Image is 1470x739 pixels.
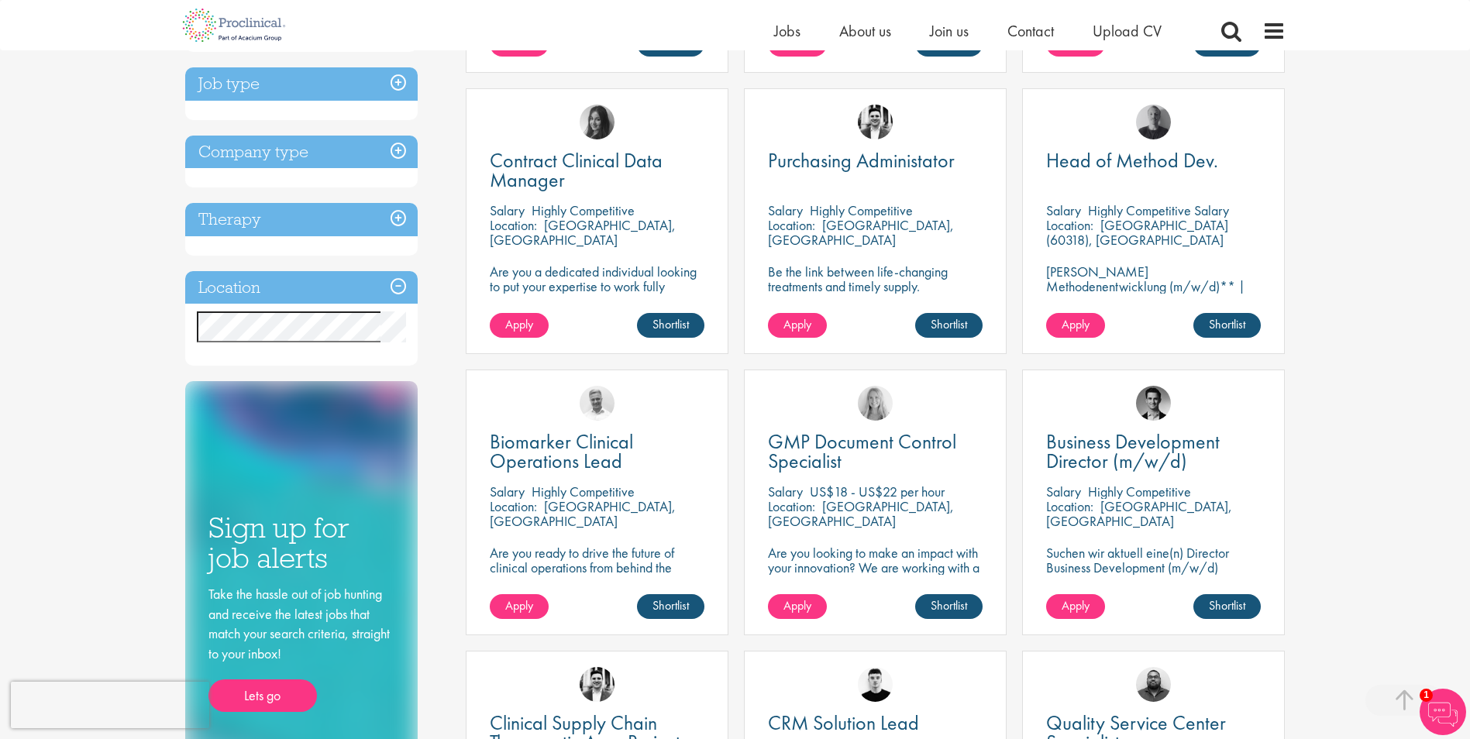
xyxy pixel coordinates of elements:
span: Location: [768,216,815,234]
a: Head of Method Dev. [1046,151,1261,170]
a: Apply [1046,313,1105,338]
span: Salary [490,483,525,500]
img: Shannon Briggs [858,386,893,421]
a: CRM Solution Lead [768,713,983,733]
p: [GEOGRAPHIC_DATA], [GEOGRAPHIC_DATA] [1046,497,1232,530]
p: Highly Competitive [532,483,635,500]
p: [GEOGRAPHIC_DATA], [GEOGRAPHIC_DATA] [490,497,676,530]
img: Ashley Bennett [1136,667,1171,702]
a: Shortlist [637,594,704,619]
a: Contact [1007,21,1054,41]
a: Join us [930,21,969,41]
span: Location: [1046,216,1093,234]
img: Joshua Bye [580,386,615,421]
a: Apply [490,594,549,619]
h3: Job type [185,67,418,101]
p: [GEOGRAPHIC_DATA], [GEOGRAPHIC_DATA] [768,497,954,530]
p: [GEOGRAPHIC_DATA], [GEOGRAPHIC_DATA] [490,216,676,249]
span: Location: [490,216,537,234]
span: Salary [768,201,803,219]
a: Business Development Director (m/w/d) [1046,432,1261,471]
span: 1 [1420,689,1433,702]
h3: Company type [185,136,418,169]
iframe: reCAPTCHA [11,682,209,728]
span: Apply [783,316,811,332]
a: About us [839,21,891,41]
a: Apply [768,313,827,338]
span: Salary [768,483,803,500]
img: Chatbot [1420,689,1466,735]
a: Jobs [774,21,800,41]
span: Head of Method Dev. [1046,147,1218,174]
p: [PERSON_NAME] Methodenentwicklung (m/w/d)** | Dauerhaft | Biowissenschaften | [GEOGRAPHIC_DATA] (... [1046,264,1261,338]
span: Apply [783,597,811,614]
a: Shortlist [637,313,704,338]
span: GMP Document Control Specialist [768,428,956,474]
a: GMP Document Control Specialist [768,432,983,471]
span: Biomarker Clinical Operations Lead [490,428,633,474]
p: US$18 - US$22 per hour [810,483,945,500]
p: [GEOGRAPHIC_DATA] (60318), [GEOGRAPHIC_DATA] [1046,216,1228,249]
a: Upload CV [1093,21,1162,41]
p: Suchen wir aktuell eine(n) Director Business Development (m/w/d) Standort: [GEOGRAPHIC_DATA] | Mo... [1046,545,1261,604]
img: Max Slevogt [1136,386,1171,421]
span: Salary [1046,201,1081,219]
p: Are you ready to drive the future of clinical operations from behind the scenes? Looking to be in... [490,545,704,619]
p: Are you a dedicated individual looking to put your expertise to work fully flexibly in a remote p... [490,264,704,308]
h3: Sign up for job alerts [208,513,394,572]
span: CRM Solution Lead [768,710,919,736]
span: Salary [1046,483,1081,500]
p: [GEOGRAPHIC_DATA], [GEOGRAPHIC_DATA] [768,216,954,249]
span: Salary [490,201,525,219]
a: Shortlist [1193,594,1261,619]
span: Location: [768,497,815,515]
span: Business Development Director (m/w/d) [1046,428,1220,474]
a: Apply [768,594,827,619]
img: Heidi Hennigan [580,105,615,139]
img: Edward Little [580,667,615,702]
a: Shortlist [915,594,983,619]
a: Contract Clinical Data Manager [490,151,704,190]
a: Shortlist [1193,313,1261,338]
img: Felix Zimmer [1136,105,1171,139]
a: Apply [1046,594,1105,619]
a: Biomarker Clinical Operations Lead [490,432,704,471]
img: Edward Little [858,105,893,139]
span: Apply [1062,597,1090,614]
span: Contract Clinical Data Manager [490,147,663,193]
div: Take the hassle out of job hunting and receive the latest jobs that match your search criteria, s... [208,584,394,712]
p: Be the link between life-changing treatments and timely supply. [768,264,983,294]
a: Apply [490,313,549,338]
img: Patrick Melody [858,667,893,702]
span: Purchasing Administator [768,147,955,174]
p: Highly Competitive Salary [1088,201,1229,219]
span: Location: [1046,497,1093,515]
p: Highly Competitive [1088,483,1191,500]
p: Highly Competitive [532,201,635,219]
a: Lets go [208,679,317,712]
span: Apply [505,597,533,614]
a: Shortlist [915,313,983,338]
h3: Therapy [185,203,418,236]
a: Purchasing Administator [768,151,983,170]
p: Are you looking to make an impact with your innovation? We are working with a well-established ph... [768,545,983,619]
span: Location: [490,497,537,515]
h3: Location [185,271,418,304]
span: Apply [1062,316,1090,332]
